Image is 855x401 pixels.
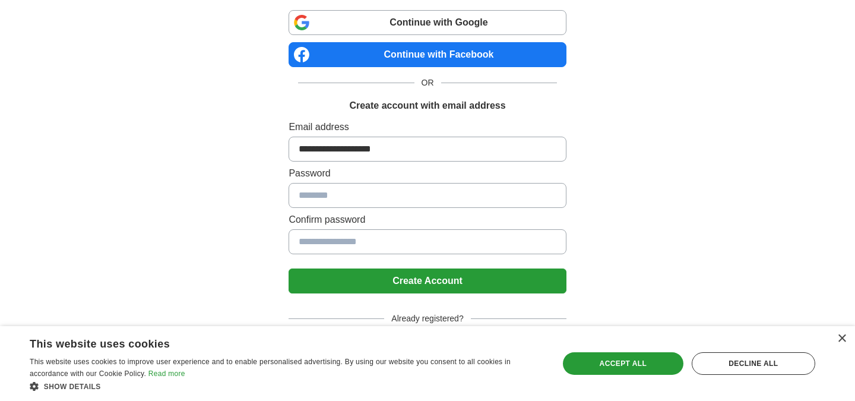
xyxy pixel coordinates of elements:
[563,352,683,375] div: Accept all
[349,99,505,113] h1: Create account with email address
[30,358,511,378] span: This website uses cookies to improve user experience and to enable personalised advertising. By u...
[30,380,543,392] div: Show details
[692,352,815,375] div: Decline all
[148,370,185,378] a: Read more, opens a new window
[289,10,566,35] a: Continue with Google
[384,312,470,325] span: Already registered?
[289,166,566,181] label: Password
[289,269,566,293] button: Create Account
[414,77,441,89] span: OR
[44,383,101,391] span: Show details
[289,42,566,67] a: Continue with Facebook
[289,120,566,134] label: Email address
[30,333,514,351] div: This website uses cookies
[837,334,846,343] div: Close
[289,213,566,227] label: Confirm password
